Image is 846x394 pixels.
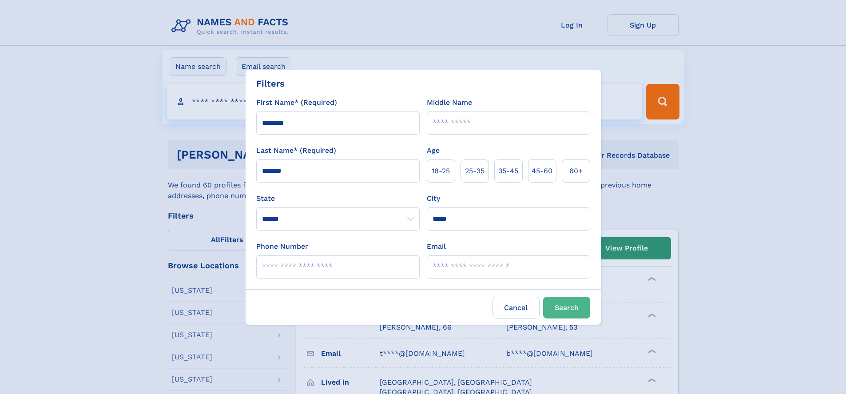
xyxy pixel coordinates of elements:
label: Last Name* (Required) [256,145,336,156]
label: City [427,193,440,204]
label: Cancel [493,297,540,318]
label: First Name* (Required) [256,97,337,108]
span: 18‑25 [432,166,450,176]
div: Filters [256,77,285,90]
span: 25‑35 [465,166,485,176]
label: Middle Name [427,97,472,108]
span: 35‑45 [498,166,518,176]
span: 60+ [569,166,583,176]
span: 45‑60 [532,166,552,176]
label: State [256,193,420,204]
label: Phone Number [256,241,308,252]
label: Email [427,241,446,252]
label: Age [427,145,440,156]
button: Search [543,297,590,318]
